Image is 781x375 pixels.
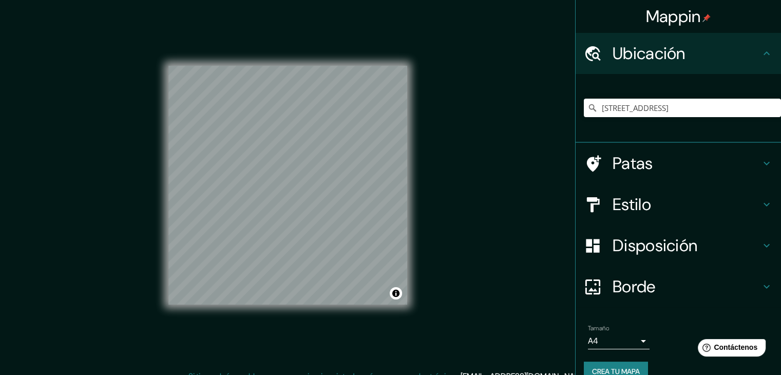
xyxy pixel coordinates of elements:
[613,276,656,297] font: Borde
[588,335,598,346] font: A4
[576,33,781,74] div: Ubicación
[646,6,701,27] font: Mappin
[390,287,402,299] button: Activar o desactivar atribución
[613,43,685,64] font: Ubicación
[576,225,781,266] div: Disposición
[613,153,653,174] font: Patas
[690,335,770,364] iframe: Lanzador de widgets de ayuda
[168,66,407,305] canvas: Mapa
[588,324,609,332] font: Tamaño
[576,143,781,184] div: Patas
[576,184,781,225] div: Estilo
[702,14,711,22] img: pin-icon.png
[613,194,651,215] font: Estilo
[613,235,697,256] font: Disposición
[576,266,781,307] div: Borde
[588,333,650,349] div: A4
[584,99,781,117] input: Elige tu ciudad o zona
